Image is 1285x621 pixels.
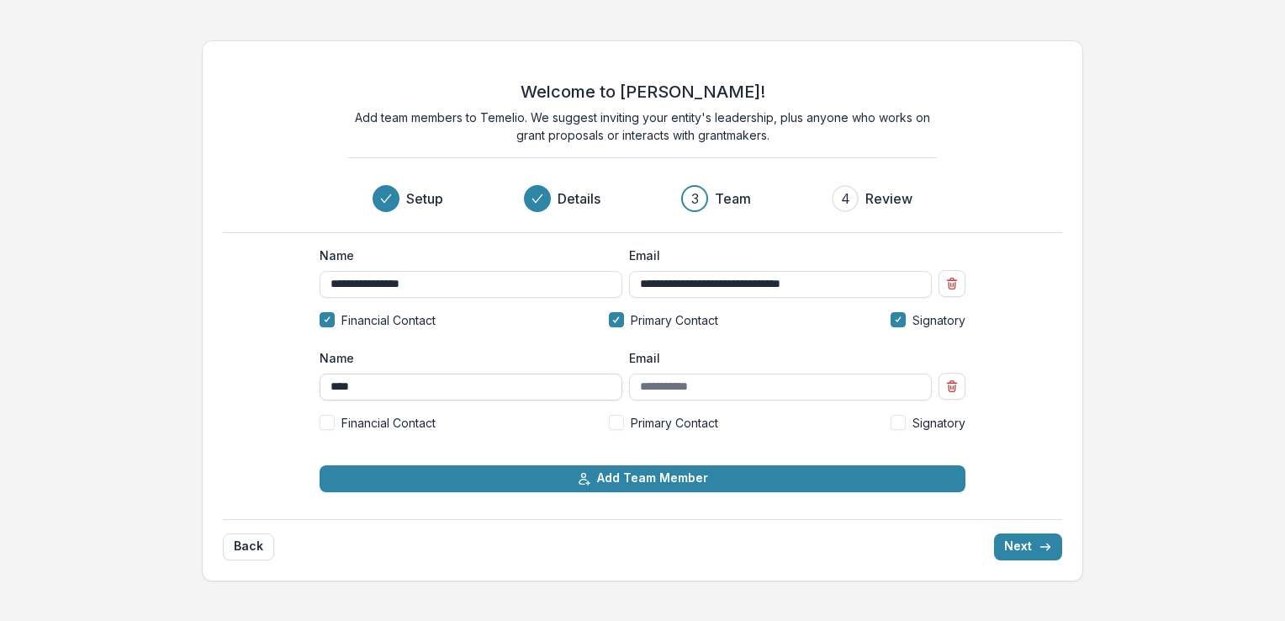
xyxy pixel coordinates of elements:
[715,188,751,209] h3: Team
[558,188,600,209] h3: Details
[320,247,612,264] label: Name
[373,185,912,212] div: Progress
[841,188,850,209] div: 4
[629,247,922,264] label: Email
[406,188,443,209] h3: Setup
[320,465,965,492] button: Add Team Member
[912,414,965,432] span: Signatory
[631,414,718,432] span: Primary Contact
[341,414,436,432] span: Financial Contact
[521,82,765,102] h2: Welcome to [PERSON_NAME]!
[629,349,922,367] label: Email
[320,349,612,367] label: Name
[631,311,718,329] span: Primary Contact
[348,109,937,144] p: Add team members to Temelio. We suggest inviting your entity's leadership, plus anyone who works ...
[223,533,274,560] button: Back
[341,311,436,329] span: Financial Contact
[865,188,912,209] h3: Review
[939,373,965,400] button: Remove team member
[994,533,1062,560] button: Next
[939,270,965,297] button: Remove team member
[691,188,699,209] div: 3
[912,311,965,329] span: Signatory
